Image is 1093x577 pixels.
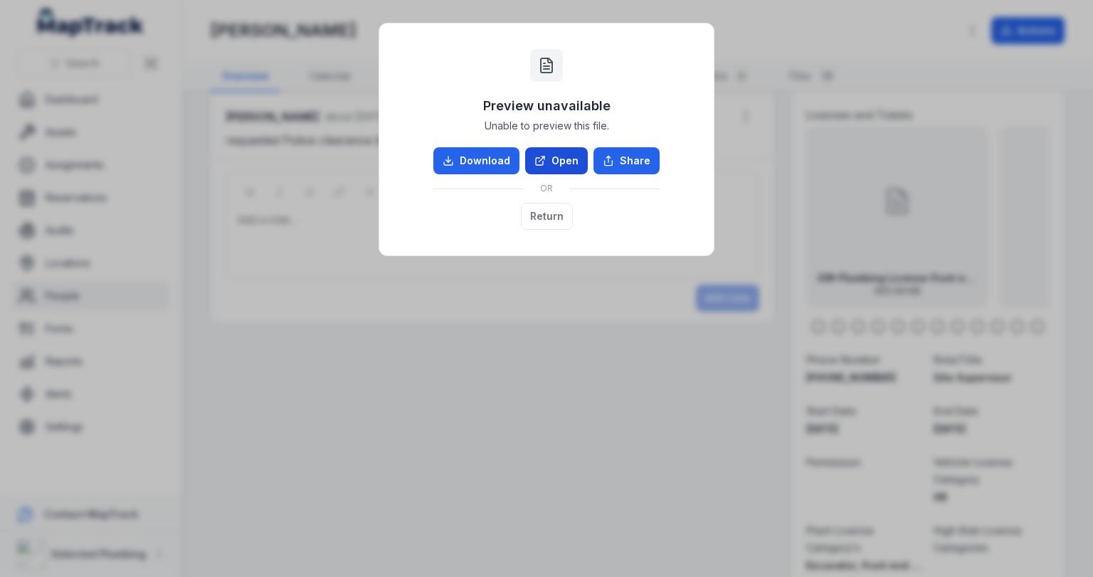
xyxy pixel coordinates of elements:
span: Unable to preview this file. [485,119,609,133]
h3: Preview unavailable [483,96,611,116]
a: Download [433,147,519,174]
button: Share [593,147,660,174]
div: OR [433,174,660,203]
a: Open [525,147,588,174]
button: Return [521,203,573,230]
